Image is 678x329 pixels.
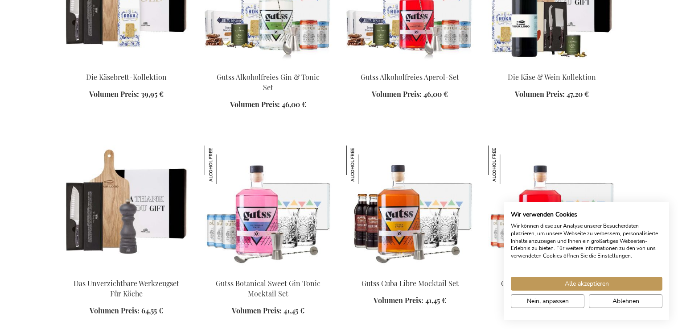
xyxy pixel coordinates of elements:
a: Die Käse & Wein Kollektion [488,61,616,69]
img: Gutss Italian Bittersweet Aperol Tonic Mocktail Set [488,146,526,184]
img: Gutss Cuba Libre Mocktail Set [346,146,474,271]
a: Volumen Preis: 46,00 € [372,89,448,100]
img: Gutss Botanical Sweet Gin Tonic Mocktail Set [205,146,243,184]
img: Gutss Cuba Libre Mocktail Set [346,146,385,184]
span: Alle akzeptieren [565,279,609,288]
span: Volumen Preis: [89,89,139,99]
button: Alle verweigern cookies [589,294,662,308]
span: 46,00 € [282,100,306,109]
a: Gutss Alkoholfreies Gin & Tonic Set [217,72,320,92]
span: 46,00 € [423,89,448,99]
img: Gutss Italian Bittersweet Aperol Tonic Mocktail Set [488,146,616,271]
a: Gutss Cuba Libre Mocktail Set Gutss Cuba Libre Mocktail Set [346,267,474,275]
a: Gutss Alkoholfreies Aperol-Set [361,72,459,82]
a: Die Käsebrett-Kollektion [86,72,167,82]
a: Volumen Preis: 39,95 € [89,89,164,100]
a: Volumen Preis: 46,00 € [230,100,306,110]
a: Das Unverzichtbare Werkzeugset Für Köche [63,267,190,275]
span: Ablehnen [612,296,639,306]
a: The Cheese Board Collection [63,61,190,69]
span: 41,45 € [425,296,446,305]
p: Wir können diese zur Analyse unserer Besucherdaten platzieren, um unsere Webseite zu verbessern, ... [511,222,662,260]
span: Volumen Preis: [230,100,280,109]
a: Gutss Non-Alcoholic Aperol Set Gutss Alkoholfreies Aperol-Set [346,61,474,69]
img: Das Unverzichtbare Werkzeugset Für Köche [63,146,190,271]
a: Volumen Preis: 41,45 € [232,306,304,316]
a: Gutss Italian Bittersweet Aperol Tonic Mocktail Set [501,279,603,298]
a: Das Unverzichtbare Werkzeugset Für Köche [74,279,179,298]
a: Gutss Botanical Sweet Gin Tonic Mocktail Set Gutss Botanical Sweet Gin Tonic Mocktail Set [205,267,332,275]
span: 39,95 € [141,89,164,99]
a: Volumen Preis: 47,20 € [515,89,589,100]
h2: Wir verwenden Cookies [511,211,662,219]
span: Nein, anpassen [527,296,569,306]
span: Volumen Preis: [515,89,565,99]
a: Gutss Cuba Libre Mocktail Set [362,279,459,288]
span: Volumen Preis: [232,306,282,315]
button: cookie Einstellungen anpassen [511,294,584,308]
span: Volumen Preis: [372,89,422,99]
a: Gutss Non-Alcoholic Gin & Tonic Set Gutss Alkoholfreies Gin & Tonic Set [205,61,332,69]
button: Akzeptieren Sie alle cookies [511,277,662,291]
a: Volumen Preis: 64,55 € [90,306,163,316]
a: Volumen Preis: 41,45 € [374,296,446,306]
span: Volumen Preis: [374,296,423,305]
img: Gutss Botanical Sweet Gin Tonic Mocktail Set [205,146,332,271]
span: 41,45 € [284,306,304,315]
span: Volumen Preis: [90,306,140,315]
span: 47,20 € [567,89,589,99]
a: Gutss Italian Bittersweet Aperol Tonic Mocktail Set Gutss Italian Bittersweet Aperol Tonic Mockta... [488,267,616,275]
span: 64,55 € [141,306,163,315]
a: Die Käse & Wein Kollektion [508,72,596,82]
a: Gutss Botanical Sweet Gin Tonic Mocktail Set [216,279,321,298]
